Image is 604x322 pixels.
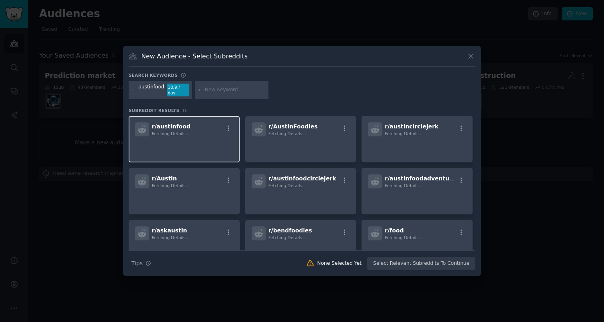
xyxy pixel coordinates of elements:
h3: Search keywords [129,72,178,78]
div: 10.9 / day [167,84,189,96]
span: 10 [182,108,188,113]
span: Tips [131,259,143,268]
span: r/ austincirclejerk [385,123,438,130]
span: r/ Austin [152,175,177,182]
span: Subreddit Results [129,108,179,113]
span: Fetching Details... [152,183,189,188]
span: r/ askaustin [152,227,187,234]
span: r/ bendfoodies [268,227,312,234]
span: r/ austinfood [152,123,191,130]
span: Fetching Details... [385,235,422,240]
span: Fetching Details... [268,235,306,240]
div: None Selected Yet [317,260,362,267]
input: New Keyword [205,86,266,94]
h3: New Audience - Select Subreddits [141,52,248,60]
span: Fetching Details... [268,183,306,188]
span: r/ austinfoodadventures [385,175,459,182]
span: Fetching Details... [268,131,306,136]
button: Tips [129,256,154,270]
span: Fetching Details... [385,131,422,136]
span: Fetching Details... [385,183,422,188]
span: r/ austinfoodcirclejerk [268,175,336,182]
div: austinfood [139,84,165,96]
span: Fetching Details... [152,235,189,240]
span: Fetching Details... [152,131,189,136]
span: r/ AustinFoodies [268,123,318,130]
span: r/ food [385,227,403,234]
